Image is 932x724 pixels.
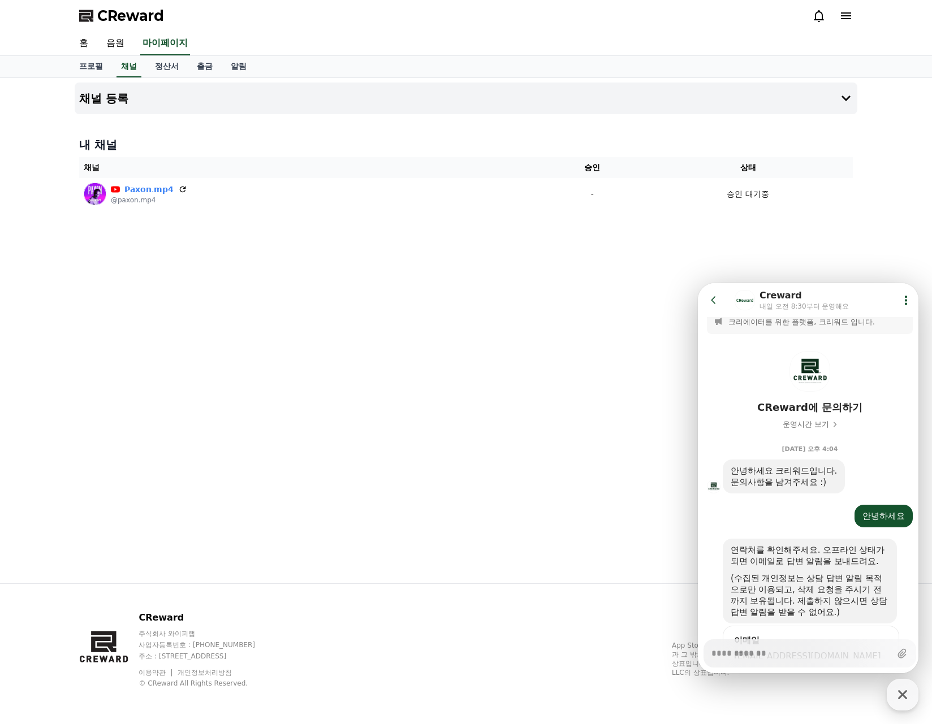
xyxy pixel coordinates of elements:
span: CReward [97,7,164,25]
button: 채널 등록 [75,83,857,114]
a: 홈 [70,32,97,55]
a: 알림 [222,56,256,77]
p: 주소 : [STREET_ADDRESS] [139,652,277,661]
p: CReward [139,611,277,625]
a: 이용약관 [139,669,174,677]
p: 주식회사 와이피랩 [139,629,277,638]
a: 음원 [97,32,133,55]
img: 𝗣𝗮𝘅𝗼𝗻.𝗺𝗽𝟰 [84,183,106,205]
h4: 채널 등록 [79,92,128,105]
th: 채널 [79,157,541,178]
p: 승인 대기중 [727,188,769,200]
a: 정산서 [146,56,188,77]
p: © CReward All Rights Reserved. [139,679,277,688]
h4: 내 채널 [79,137,853,153]
a: 프로필 [70,56,112,77]
p: - [546,188,638,200]
a: 𝗣𝗮𝘅𝗼𝗻.𝗺𝗽𝟰 [124,184,174,196]
p: App Store, iCloud, iCloud Drive 및 iTunes Store는 미국과 그 밖의 나라 및 지역에서 등록된 Apple Inc.의 서비스 상표입니다. Goo... [672,641,853,677]
p: 사업자등록번호 : [PHONE_NUMBER] [139,640,277,649]
a: 채널 [116,56,141,77]
a: 개인정보처리방침 [178,669,232,677]
a: CReward [79,7,164,25]
p: @paxon.mp4 [111,196,187,205]
a: 마이페이지 [140,32,190,55]
iframe: Channel chat [698,283,918,673]
th: 상태 [643,157,853,178]
th: 승인 [541,157,643,178]
a: 출금 [188,56,222,77]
